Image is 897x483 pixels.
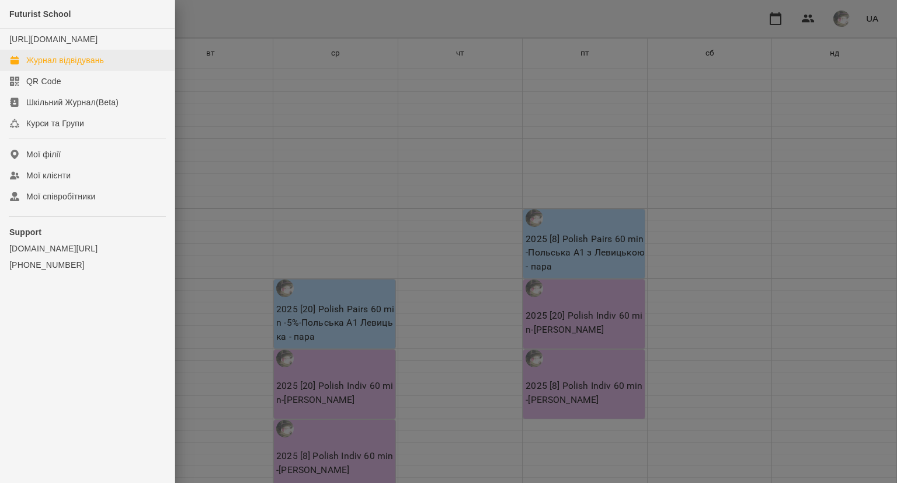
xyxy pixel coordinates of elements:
span: Futurist School [9,9,71,19]
div: Мої клієнти [26,170,71,181]
a: [PHONE_NUMBER] [9,259,165,271]
div: Мої філії [26,149,61,160]
div: Журнал відвідувань [26,54,104,66]
div: Шкільний Журнал(Beta) [26,96,119,108]
div: QR Code [26,75,61,87]
p: Support [9,226,165,238]
div: Курси та Групи [26,118,84,129]
div: Мої співробітники [26,191,96,202]
a: [URL][DOMAIN_NAME] [9,34,98,44]
a: [DOMAIN_NAME][URL] [9,243,165,254]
